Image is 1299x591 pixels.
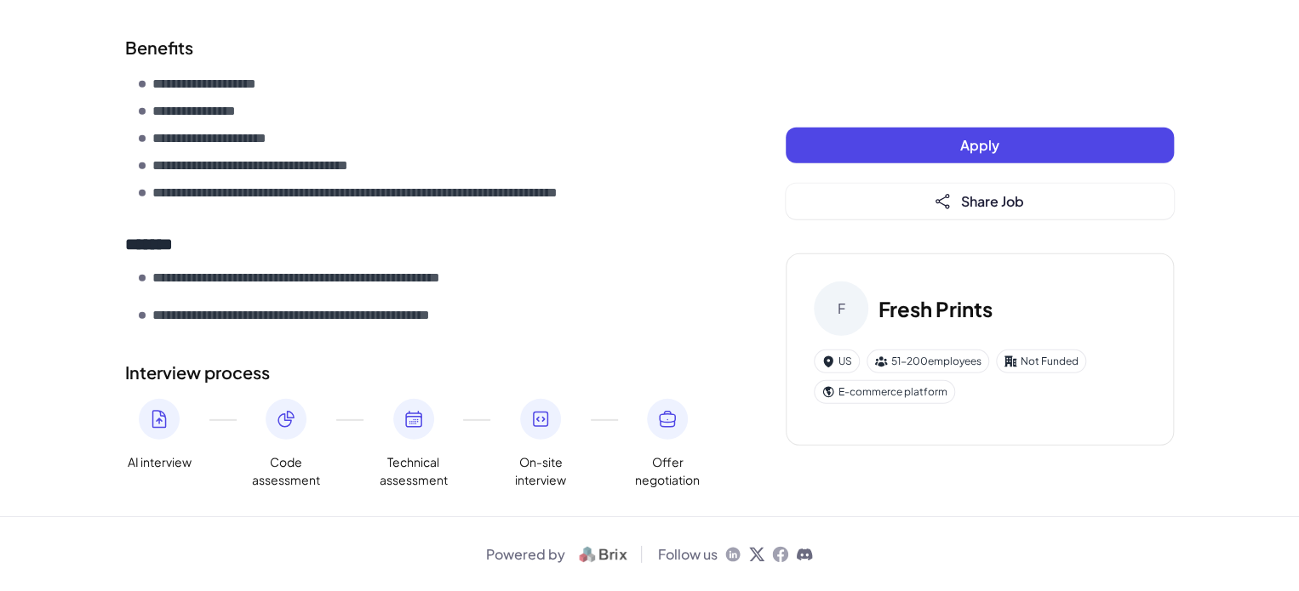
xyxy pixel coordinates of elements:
[960,136,999,154] span: Apply
[633,453,701,489] span: Offer negotiation
[814,281,868,336] div: F
[128,453,192,471] span: AI interview
[380,453,448,489] span: Technical assessment
[814,349,860,373] div: US
[506,453,575,489] span: On-site interview
[961,192,1024,210] span: Share Job
[814,380,955,404] div: E-commerce platform
[252,453,320,489] span: Code assessment
[786,128,1174,163] button: Apply
[486,544,565,565] span: Powered by
[125,360,718,385] h2: Interview process
[996,349,1086,373] div: Not Funded
[786,184,1174,219] button: Share Job
[867,349,989,373] div: 51-200 employees
[878,293,993,324] h3: Fresh Prints
[658,544,718,565] span: Follow us
[125,35,718,60] h2: Benefits
[572,544,634,565] img: logo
